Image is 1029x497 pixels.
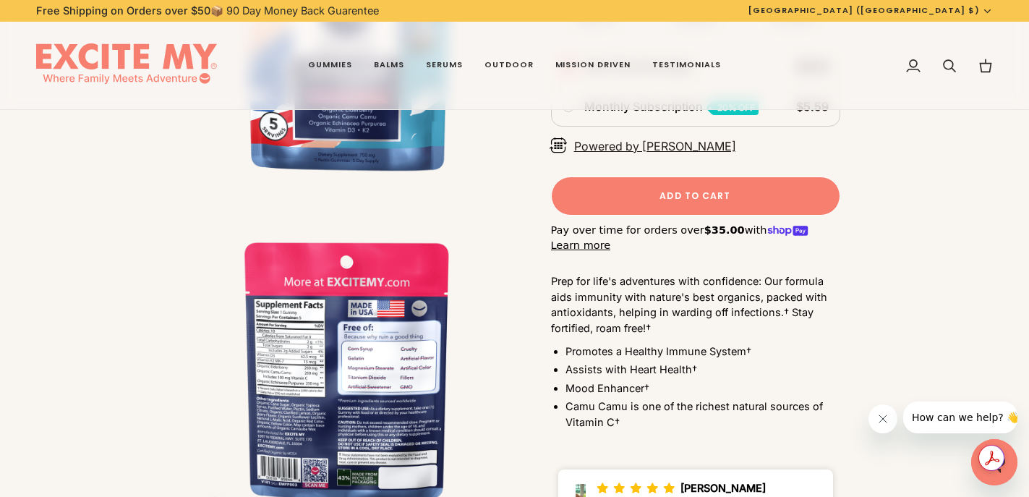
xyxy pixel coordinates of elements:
[36,3,379,19] p: 📦 90 Day Money Back Guarentee
[9,10,116,22] span: How can we help? 👋
[903,402,1017,433] iframe: Message from company
[474,22,545,110] a: Outdoor
[551,275,827,334] span: Prep for life's adventures with confidence: Our formula aids immunity with nature's best organics...
[363,22,415,110] a: Balms
[551,177,840,216] button: Add to Cart
[36,43,217,88] img: EXCITE MY®
[36,4,210,17] strong: Free Shipping on Orders over $50
[868,404,897,433] iframe: Close message
[374,59,404,71] span: Balms
[565,362,840,378] li: Assists with Heart Health†
[565,381,840,396] li: Mood Enhancer†
[641,22,732,110] a: Testimonials
[426,59,463,71] span: Serums
[652,59,721,71] span: Testimonials
[565,399,840,430] li: Camu Camu is one of the richest natural sources of Vitamin C†
[565,344,840,360] li: Promotes a Healthy Immune System†
[415,22,474,110] a: Serums
[484,59,534,71] span: Outdoor
[659,190,730,203] span: Add to Cart
[717,102,755,113] span: 20%
[574,137,736,155] a: Powered by [PERSON_NAME]
[738,4,1004,17] button: [GEOGRAPHIC_DATA] ([GEOGRAPHIC_DATA] $)
[584,99,703,114] span: Monthly Subscription
[297,22,363,110] a: Gummies
[971,439,1017,485] iframe: Button to launch messaging window
[555,59,631,71] span: Mission Driven
[308,59,352,71] span: Gummies
[545,22,642,110] a: Mission Driven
